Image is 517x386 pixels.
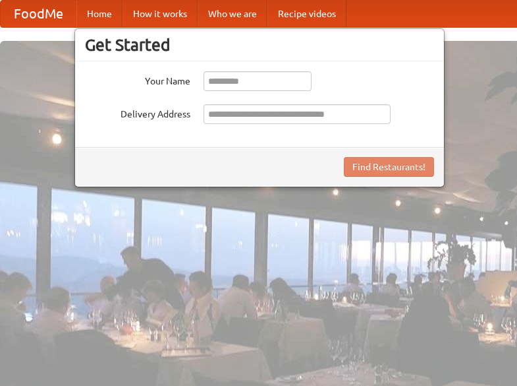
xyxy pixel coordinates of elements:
[76,1,122,27] a: Home
[122,1,198,27] a: How it works
[267,1,346,27] a: Recipe videos
[85,71,190,88] label: Your Name
[85,104,190,121] label: Delivery Address
[198,1,267,27] a: Who we are
[1,1,76,27] a: FoodMe
[85,35,434,55] h3: Get Started
[344,157,434,177] button: Find Restaurants!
